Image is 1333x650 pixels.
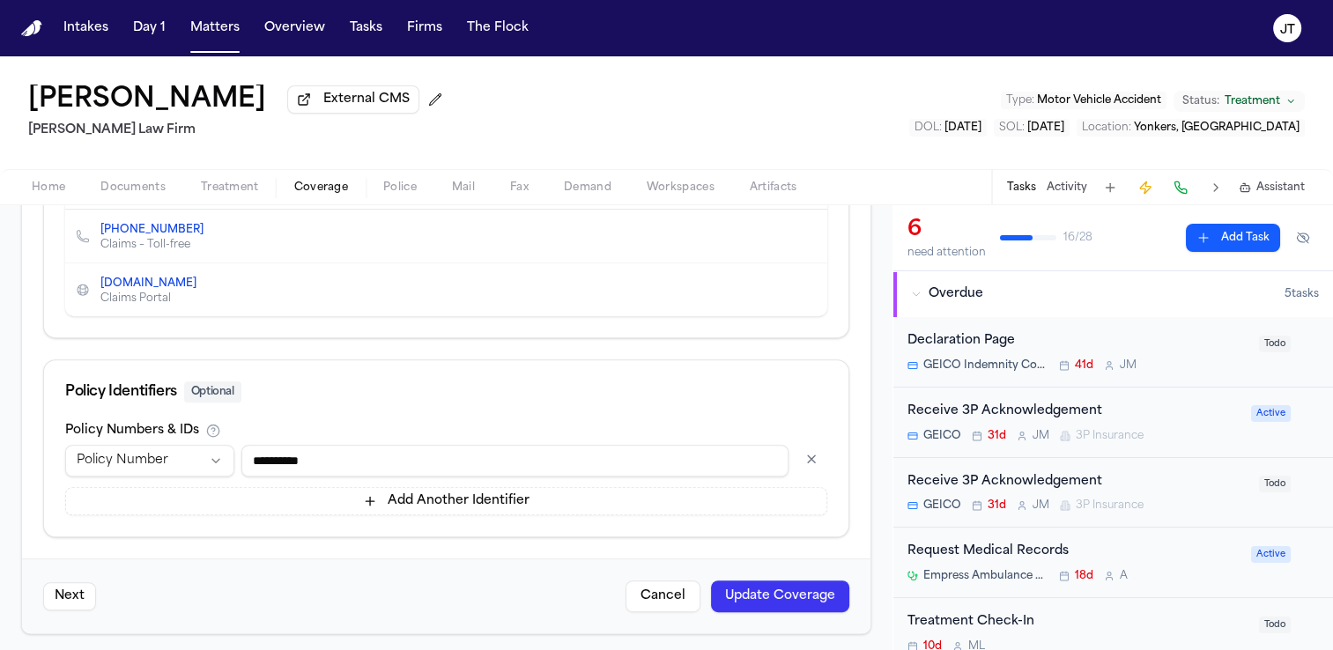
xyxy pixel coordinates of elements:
img: Finch Logo [21,20,42,37]
button: Assistant [1239,181,1305,195]
button: Cancel [626,580,700,612]
span: GEICO Indemnity Company [923,358,1048,373]
div: Policy Identifiers [65,381,827,403]
span: Artifacts [750,181,797,195]
span: GEICO [923,499,961,513]
button: Edit SOL: 2027-05-28 [994,119,1070,137]
button: Tasks [343,12,389,44]
button: The Flock [460,12,536,44]
button: Add Task [1186,224,1280,252]
div: Treatment Check-In [907,612,1248,632]
h2: [PERSON_NAME] Law Firm [28,120,449,141]
span: Overdue [929,285,983,303]
button: Create Immediate Task [1133,175,1158,200]
span: J M [1033,499,1049,513]
span: Motor Vehicle Accident [1037,95,1161,106]
span: Treatment [201,181,259,195]
button: Firms [400,12,449,44]
button: Edit DOL: 2025-05-28 [909,119,987,137]
span: Todo [1259,476,1291,492]
span: Todo [1259,336,1291,352]
div: Claims – Toll-free [100,238,218,252]
span: [DATE] [944,122,981,133]
span: Demand [564,181,611,195]
div: need attention [907,246,986,260]
span: Todo [1259,617,1291,633]
button: Make a Call [1168,175,1193,200]
span: 5 task s [1285,287,1319,301]
div: Open task: Declaration Page [893,317,1333,388]
label: Policy Numbers & IDs [65,425,199,437]
span: 41d [1075,358,1093,373]
span: DOL : [915,122,942,133]
button: Update Coverage [711,580,849,612]
span: Active [1251,546,1291,563]
span: Assistant [1256,181,1305,195]
button: Day 1 [126,12,173,44]
button: Change status from Treatment [1174,91,1305,112]
span: 18d [1075,569,1093,583]
div: Declaration Page [907,331,1248,351]
span: [DATE] [1027,122,1064,133]
div: Request Medical Records [907,542,1240,562]
div: Open task: Receive 3P Acknowledgement [893,458,1333,528]
span: Coverage [294,181,348,195]
div: Open task: Request Medical Records [893,528,1333,598]
span: Workspaces [647,181,715,195]
button: Edit Location: Yonkers, NY [1077,119,1305,137]
span: J M [1120,358,1137,373]
span: Status: [1182,94,1219,108]
span: Active [1251,405,1291,422]
div: Claims Portal [100,292,211,306]
div: Open task: Receive 3P Acknowledgement [893,388,1333,458]
span: A [1120,569,1128,583]
span: Empress Ambulance Service, Inc. [923,569,1048,583]
span: 3P Insurance [1076,429,1144,443]
span: Type : [1006,95,1034,106]
span: Treatment [1225,94,1280,108]
span: Optional [184,381,241,403]
span: Home [32,181,65,195]
button: Activity [1047,181,1087,195]
button: Add Task [1098,175,1122,200]
span: Yonkers, [GEOGRAPHIC_DATA] [1134,122,1300,133]
div: Receive 3P Acknowledgement [907,402,1240,422]
button: Tasks [1007,181,1036,195]
h1: [PERSON_NAME] [28,85,266,116]
a: [DOMAIN_NAME] [100,277,196,291]
span: GEICO [923,429,961,443]
span: 31d [988,429,1006,443]
span: Location : [1082,122,1131,133]
button: External CMS [287,85,419,114]
span: Documents [100,181,166,195]
span: 3P Insurance [1076,499,1144,513]
button: Matters [183,12,247,44]
span: Police [383,181,417,195]
span: Mail [452,181,475,195]
span: 16 / 28 [1063,231,1092,245]
button: Edit matter name [28,85,266,116]
a: [PHONE_NUMBER] [100,223,204,237]
button: Intakes [56,12,115,44]
div: Receive 3P Acknowledgement [907,472,1248,492]
a: Home [21,20,42,37]
span: J M [1033,429,1049,443]
button: Add Another Identifier [65,487,827,515]
button: Next [43,582,96,610]
button: Hide completed tasks (⌘⇧H) [1287,224,1319,252]
span: External CMS [323,91,410,108]
button: Overdue5tasks [893,271,1333,317]
span: SOL : [999,122,1025,133]
button: Overview [257,12,332,44]
span: Fax [510,181,529,195]
div: 6 [907,216,986,244]
span: 31d [988,499,1006,513]
button: Edit Type: Motor Vehicle Accident [1001,92,1166,109]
